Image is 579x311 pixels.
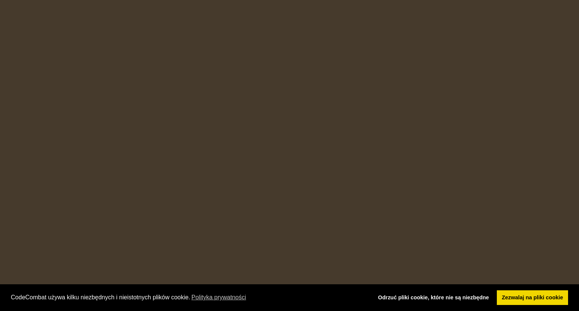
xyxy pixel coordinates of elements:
[378,294,489,300] font: Odrzuć pliki cookie, które nie są niezbędne
[11,294,190,300] font: CodeCombat używa kilku niezbędnych i nieistotnych plików cookie.
[502,294,563,300] font: Zezwalaj na pliki cookie
[373,290,494,305] a: odrzuć pliki cookie
[497,290,568,305] a: zezwól na pliki cookie
[191,294,246,300] font: Polityka prywatności
[190,292,247,303] a: dowiedz się więcej o plikach cookie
